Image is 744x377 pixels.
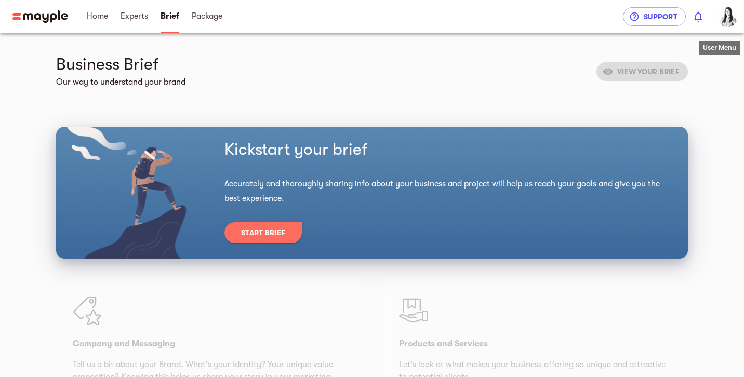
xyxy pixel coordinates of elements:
[224,222,302,243] button: Start Brief
[399,296,428,325] img: productsAndServicesV4
[224,177,675,206] h6: Accurately and thoroughly sharing info about your business and project will help us reach your go...
[596,66,688,75] span: Brief was not filled yet.
[686,4,711,29] button: show 0 new notifications
[399,338,671,350] p: Products and Services
[224,139,675,160] h4: Kickstart your brief
[717,6,738,27] img: ejVZ8EmSxezVHsywrIdq
[192,10,222,22] span: Package
[623,7,686,26] button: Support
[87,10,108,22] span: Home
[12,10,68,23] img: Main logo
[161,10,179,22] span: Brief
[73,338,345,350] p: Company and Messaging
[56,54,588,75] h4: Business Brief
[121,10,148,22] span: Experts
[631,10,677,23] span: Support
[56,75,588,89] h6: Our way to understand your brand
[241,226,285,239] span: Start Brief
[73,296,102,325] img: companyAndMessagingV4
